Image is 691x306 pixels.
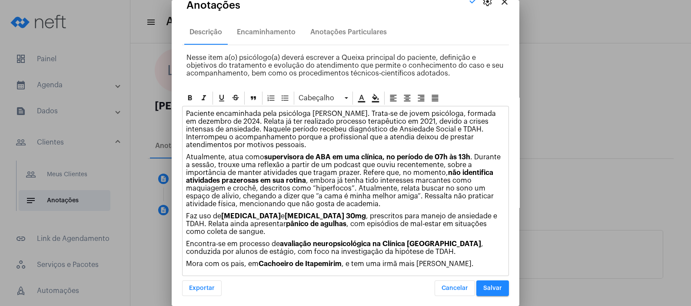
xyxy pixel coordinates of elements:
strong: pânico de agulhas [286,220,346,227]
strong: [MEDICAL_DATA] [221,213,281,220]
span: Cancelar [442,285,468,291]
p: Faz uso de e , prescritos para manejo de ansiedade e TDAH. Relata ainda apresentar , com episódio... [186,212,505,236]
button: Salvar [476,280,509,296]
div: Descrição [189,28,222,36]
div: Itálico [197,92,210,105]
div: Alinhar à esquerda [387,92,400,105]
p: Paciente encaminhada pela psicóloga [PERSON_NAME]. Trata-se de jovem psicóloga, formada em dezemb... [186,110,505,149]
div: Cabeçalho [296,92,350,105]
div: Encaminhamento [237,28,296,36]
span: Salvar [483,285,502,291]
div: Ordered List [265,92,278,105]
button: Exportar [182,280,222,296]
strong: avaliação neuropsicológica na Clínica [GEOGRAPHIC_DATA] [280,240,481,247]
span: Exportar [189,285,215,291]
p: Atualmente, atua como . Durante a sessão, trouxe uma reflexão a partir de um podcast que ouviu re... [186,153,505,208]
div: Alinhar ao centro [401,92,414,105]
p: Encontra-se em processo de , conduzida por alunos de estágio, com foco na investigação da hipótes... [186,240,505,256]
button: Cancelar [435,280,475,296]
div: Anotações Particulares [310,28,387,36]
div: Strike [229,92,242,105]
div: Cor de fundo [369,92,382,105]
span: Nesse item a(o) psicólogo(a) deverá escrever a Queixa principal do paciente, definição e objetivo... [186,54,504,77]
div: Sublinhado [215,92,228,105]
div: Bullet List [279,92,292,105]
div: Blockquote [247,92,260,105]
strong: [MEDICAL_DATA] 30mg [285,213,366,220]
div: Alinhar à direita [415,92,428,105]
strong: supervisora de ABA em uma clínica, no período de 07h às 13h [264,154,470,161]
div: Negrito [183,92,196,105]
div: Alinhar justificado [429,92,442,105]
p: Mora com os pais, em , e tem uma irmã mais [PERSON_NAME]. [186,260,505,268]
div: Cor do texto [355,92,368,105]
strong: Cachoeiro de Itapemirim [259,260,342,267]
